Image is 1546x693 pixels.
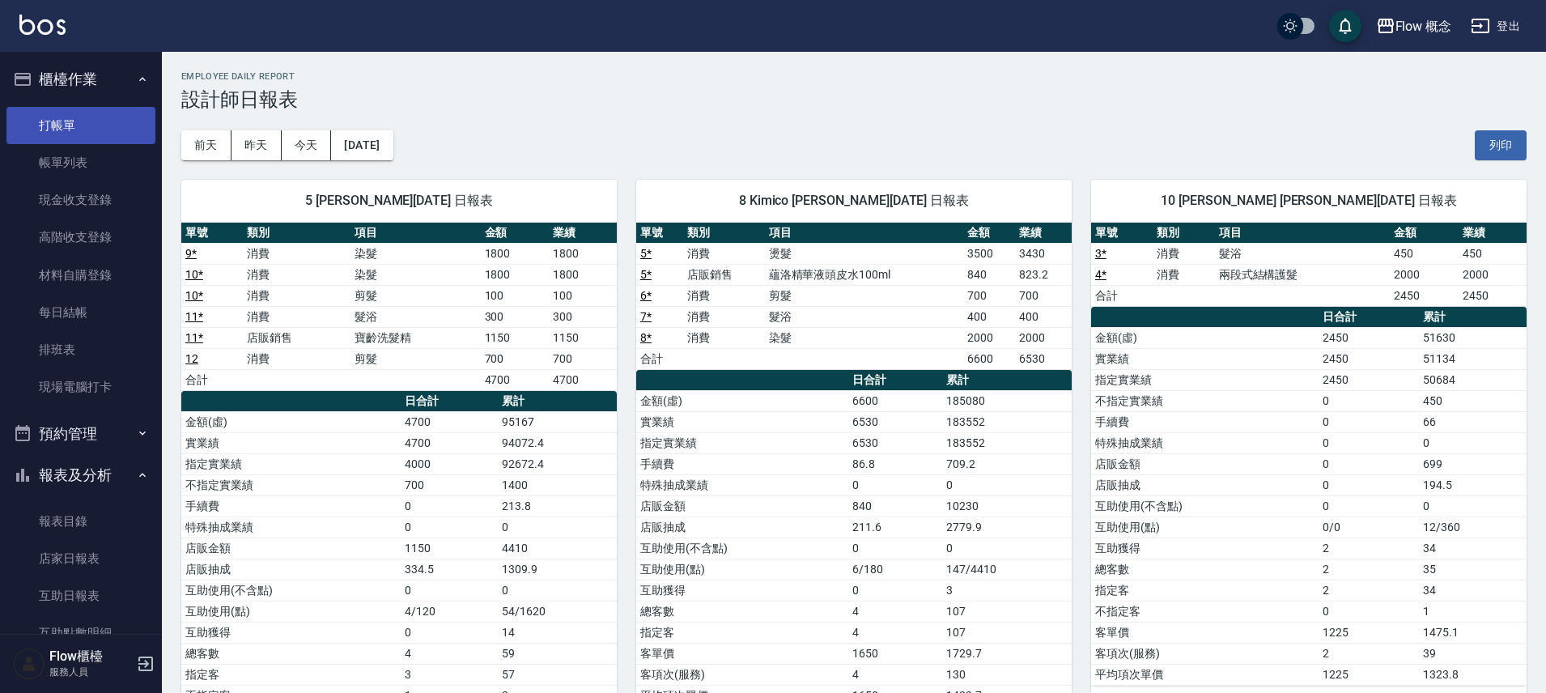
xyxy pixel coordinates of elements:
td: 金額(虛) [1091,327,1319,348]
td: 709.2 [942,453,1072,474]
td: 1150 [549,327,617,348]
td: 燙髮 [765,243,963,264]
td: 互助使用(點) [636,559,848,580]
td: 0 [498,580,617,601]
td: 髮浴 [350,306,481,327]
td: 2450 [1319,327,1419,348]
td: 互助使用(不含點) [181,580,401,601]
td: 211.6 [848,517,942,538]
td: 0 [1319,474,1419,495]
th: 業績 [1459,223,1527,244]
a: 打帳單 [6,107,155,144]
a: 店家日報表 [6,540,155,577]
td: 86.8 [848,453,942,474]
td: 0 [498,517,617,538]
td: 14 [498,622,617,643]
table: a dense table [1091,223,1527,307]
th: 金額 [963,223,1015,244]
td: 手續費 [1091,411,1319,432]
td: 2 [1319,643,1419,664]
td: 0 [942,474,1072,495]
td: 59 [498,643,617,664]
td: 0 [1419,495,1527,517]
td: 染髮 [350,243,481,264]
td: 0/0 [1319,517,1419,538]
td: 手續費 [636,453,848,474]
td: 平均項次單價 [1091,664,1319,685]
th: 日合計 [1319,307,1419,328]
td: 4 [848,601,942,622]
td: 客單價 [1091,622,1319,643]
td: 不指定實業績 [181,474,401,495]
button: 列印 [1475,130,1527,160]
th: 累計 [1419,307,1527,328]
td: 合計 [1091,285,1153,306]
td: 1475.1 [1419,622,1527,643]
th: 業績 [549,223,617,244]
th: 項目 [350,223,481,244]
td: 4700 [401,432,498,453]
td: 6530 [848,411,942,432]
td: 指定客 [1091,580,1319,601]
td: 0 [401,622,498,643]
td: 4000 [401,453,498,474]
td: 0 [1319,432,1419,453]
td: 互助使用(不含點) [1091,495,1319,517]
table: a dense table [636,223,1072,370]
td: 1150 [481,327,549,348]
td: 互助獲得 [636,580,848,601]
td: 0 [942,538,1072,559]
td: 0 [401,580,498,601]
button: 櫃檯作業 [6,58,155,100]
th: 單號 [636,223,683,244]
td: 400 [963,306,1015,327]
td: 消費 [683,306,765,327]
td: 金額(虛) [636,390,848,411]
th: 金額 [481,223,549,244]
td: 2000 [963,327,1015,348]
td: 2 [1319,559,1419,580]
td: 107 [942,601,1072,622]
td: 髮浴 [1215,243,1391,264]
td: 指定實業績 [1091,369,1319,390]
span: 5 [PERSON_NAME][DATE] 日報表 [201,193,597,209]
button: save [1329,10,1361,42]
td: 34 [1419,538,1527,559]
td: 客單價 [636,643,848,664]
td: 4 [401,643,498,664]
td: 840 [963,264,1015,285]
td: 3 [942,580,1072,601]
td: 700 [549,348,617,369]
button: 預約管理 [6,413,155,455]
td: 兩段式結構護髮 [1215,264,1391,285]
td: 互助使用(點) [1091,517,1319,538]
td: 不指定客 [1091,601,1319,622]
button: 登出 [1464,11,1527,41]
td: 染髮 [765,327,963,348]
td: 合計 [636,348,683,369]
img: Logo [19,15,66,35]
td: 213.8 [498,495,617,517]
td: 3500 [963,243,1015,264]
td: 剪髮 [350,285,481,306]
button: 昨天 [231,130,282,160]
td: 染髮 [350,264,481,285]
td: 700 [481,348,549,369]
td: 4700 [549,369,617,390]
td: 0 [401,517,498,538]
td: 實業績 [636,411,848,432]
td: 4700 [401,411,498,432]
td: 店販抽成 [181,559,401,580]
td: 寶齡洗髮精 [350,327,481,348]
td: 1150 [401,538,498,559]
td: 100 [549,285,617,306]
td: 金額(虛) [181,411,401,432]
td: 互助獲得 [181,622,401,643]
td: 130 [942,664,1072,685]
a: 材料自購登錄 [6,257,155,294]
td: 2000 [1459,264,1527,285]
td: 6600 [848,390,942,411]
td: 400 [1015,306,1072,327]
td: 183552 [942,432,1072,453]
td: 互助使用(點) [181,601,401,622]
